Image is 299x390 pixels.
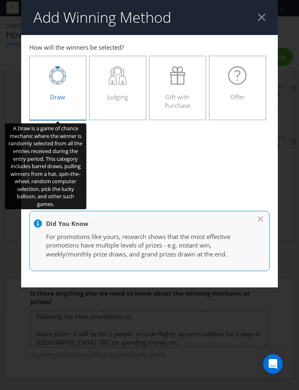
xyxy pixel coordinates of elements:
span: Judging [107,93,128,101]
p: For promotions like yours, research shows that the most effective promotions have multiple levels... [46,232,245,259]
span: Gift with Purchase [165,93,190,110]
div: Open Intercom Messenger [263,354,283,374]
span: Draw [50,93,65,101]
span: How will the winners be selected? [29,43,124,51]
div: A Draw is a game of chance mechanic where the winner is randomly selected from all the entries re... [5,123,86,209]
span: Offer [230,93,245,101]
h2: Add Winning Method [33,9,171,26]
